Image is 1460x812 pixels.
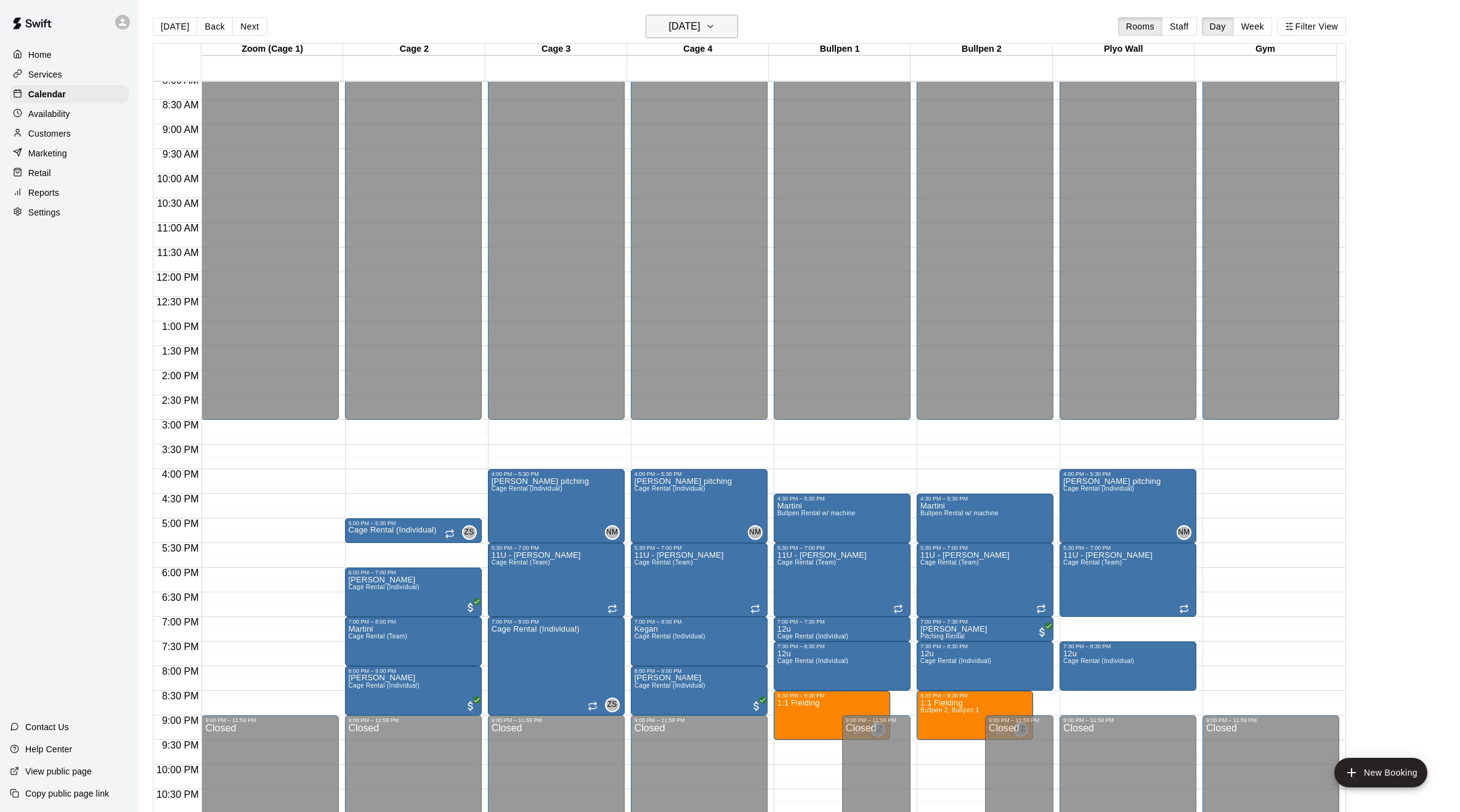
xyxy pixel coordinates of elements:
[1177,525,1191,540] div: Nikki Michalowski
[464,601,477,614] span: All customers have paid
[1063,717,1193,723] div: 9:00 PM – 11:59 PM
[753,525,763,540] span: Nikki Michalowski
[488,469,625,543] div: 4:00 PM – 5:30 PM: Nikki pitching
[10,46,129,64] div: Home
[159,321,202,332] span: 1:00 PM
[635,619,764,625] div: 7:00 PM – 8:00 PM
[769,44,910,55] div: Bullpen 1
[635,471,764,477] div: 4:00 PM – 5:30 PM
[349,633,407,640] span: Cage Rental (Team)
[1063,485,1134,492] span: Cage Rental (Individual)
[462,525,477,540] div: Zack Santoro
[25,787,109,800] p: Copy public page link
[920,619,1050,625] div: 7:00 PM – 7:30 PM
[917,617,1053,641] div: 7:00 PM – 7:30 PM: Tyre Williams
[160,100,202,110] span: 8:30 AM
[605,525,620,540] div: Nikki Michalowski
[777,619,907,625] div: 7:00 PM – 7:30 PM
[920,657,991,664] span: Cage Rental (Individual)
[10,144,129,163] a: Marketing
[917,543,1053,617] div: 5:30 PM – 7:00 PM: 11U - Smith
[749,526,761,539] span: NM
[159,543,202,553] span: 5:30 PM
[159,592,202,603] span: 6:30 PM
[917,691,1033,740] div: 8:30 PM – 9:30 PM: 1:1 Fielding
[153,789,201,800] span: 10:30 PM
[492,485,562,492] span: Cage Rental (Individual)
[1277,17,1346,36] button: Filter View
[28,206,60,219] p: Settings
[349,668,478,674] div: 8:00 PM – 9:00 PM
[917,494,1053,543] div: 4:30 PM – 5:30 PM: Martini
[10,85,129,103] a: Calendar
[605,697,620,712] div: Zack Santoro
[1194,44,1336,55] div: Gym
[159,346,202,356] span: 1:30 PM
[920,496,1050,502] div: 4:30 PM – 5:30 PM
[28,68,62,81] p: Services
[159,691,202,701] span: 8:30 PM
[1060,641,1196,691] div: 7:30 PM – 8:30 PM: 12u
[989,717,1050,723] div: 9:00 PM – 11:59 PM
[159,395,202,406] span: 2:30 PM
[846,717,907,723] div: 9:00 PM – 11:59 PM
[349,619,478,625] div: 7:00 PM – 8:00 PM
[159,420,202,430] span: 3:00 PM
[774,691,890,740] div: 8:30 PM – 9:30 PM: 1:1 Fielding
[153,17,197,36] button: [DATE]
[1162,17,1197,36] button: Staff
[748,525,763,540] div: Nikki Michalowski
[1063,657,1134,664] span: Cage Rental (Individual)
[159,641,202,652] span: 7:30 PM
[10,124,129,143] div: Customers
[159,469,202,480] span: 4:00 PM
[445,529,455,539] span: Recurring event
[28,147,67,159] p: Marketing
[774,543,910,617] div: 5:30 PM – 7:00 PM: 11U - Smith
[627,44,769,55] div: Cage 4
[777,559,836,566] span: Cage Rental (Team)
[607,604,617,614] span: Recurring event
[1036,604,1046,614] span: Recurring event
[10,65,129,84] a: Services
[345,666,482,715] div: 8:00 PM – 9:00 PM: James Davis
[10,203,129,222] a: Settings
[777,496,907,502] div: 4:30 PM – 5:30 PM
[464,700,477,712] span: All customers have paid
[28,88,66,100] p: Calendar
[343,44,485,55] div: Cage 2
[25,721,69,733] p: Contact Us
[197,17,233,36] button: Back
[10,164,129,182] a: Retail
[28,167,51,179] p: Retail
[160,149,202,159] span: 9:30 AM
[28,127,71,140] p: Customers
[10,183,129,202] a: Reports
[774,494,910,543] div: 4:30 PM – 5:30 PM: Martini
[488,617,625,715] div: 7:00 PM – 9:00 PM: Cage Rental (Individual)
[154,174,202,184] span: 10:00 AM
[1060,469,1196,543] div: 4:00 PM – 5:30 PM: Nikki pitching
[777,657,848,664] span: Cage Rental (Individual)
[345,617,482,666] div: 7:00 PM – 8:00 PM: Martini
[10,105,129,123] div: Availability
[153,297,201,307] span: 12:30 PM
[153,272,201,283] span: 12:00 PM
[777,693,886,699] div: 8:30 PM – 9:30 PM
[492,717,621,723] div: 9:00 PM – 11:59 PM
[349,569,478,576] div: 6:00 PM – 7:00 PM
[750,604,760,614] span: Recurring event
[588,701,598,711] span: Recurring event
[160,124,202,135] span: 9:00 AM
[668,18,700,35] h6: [DATE]
[154,223,202,233] span: 11:00 AM
[920,633,965,640] span: Pitching Rental
[920,545,1050,551] div: 5:30 PM – 7:00 PM
[492,471,621,477] div: 4:00 PM – 5:30 PM
[1063,545,1193,551] div: 5:30 PM – 7:00 PM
